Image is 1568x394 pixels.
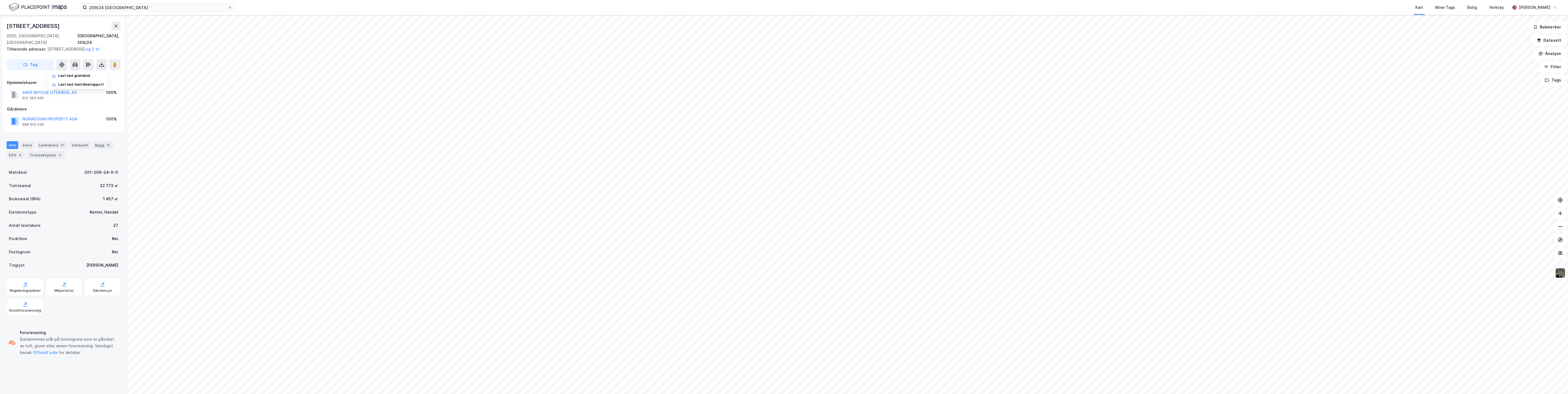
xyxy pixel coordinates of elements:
[1540,367,1568,394] div: Kontrollprogram for chat
[87,3,228,12] input: Søk på adresse, matrikkel, gårdeiere, leietakere eller personer
[57,152,63,158] div: 5
[106,89,117,96] div: 100%
[1467,4,1477,11] div: Bolig
[103,196,118,202] div: 1 457 ㎡
[9,2,67,12] img: logo.f888ab2527a4732fd821a326f86c7f29.svg
[112,235,118,242] div: Nei
[9,196,41,202] div: Bruksareal (BRA)
[20,336,118,356] div: Eiendommen står på tomtegrunn som er påvirket av luft, grunn eller annen forurensning. Vennligst ...
[1529,22,1566,33] button: Bokmerker
[1489,4,1504,11] div: Verktøy
[20,141,34,149] div: Eiere
[9,222,41,229] div: Antall leietakere
[17,152,23,158] div: 6
[9,182,31,189] div: Tomteareal
[1435,4,1455,11] div: Mine Tags
[36,141,68,149] div: Leietakere
[1532,35,1566,46] button: Datasett
[58,73,90,78] div: Last ned grunnbok
[105,142,111,148] div: 12
[93,288,112,293] div: Saksinnsyn
[27,151,65,159] div: Transaksjoner
[10,288,41,293] div: Reguleringsplaner
[7,106,120,112] div: Gårdeiere
[22,122,44,127] div: 988 622 036
[86,262,118,269] div: [PERSON_NAME]
[9,249,30,255] div: Festegrunn
[84,169,118,176] div: 301-209-24-0-0
[1519,4,1550,11] div: [PERSON_NAME]
[7,151,25,159] div: ESG
[7,47,47,51] span: Tilhørende adresser:
[1539,61,1566,72] button: Filter
[9,209,36,216] div: Eiendomstype
[59,142,65,148] div: 27
[7,59,54,70] button: Tag
[7,46,116,52] div: [STREET_ADDRESS]
[9,169,27,176] div: Matrikkel
[54,288,74,293] div: Miljøstatus
[100,182,118,189] div: 22 773 ㎡
[77,33,120,46] div: [GEOGRAPHIC_DATA], 209/24
[9,262,25,269] div: Tinglyst
[9,308,41,313] div: Grunnforurensning
[112,249,118,255] div: Nei
[1540,75,1566,86] button: Tags
[1540,367,1568,394] iframe: Chat Widget
[106,116,117,122] div: 100%
[22,96,44,100] div: 912 383 490
[70,141,91,149] div: Datasett
[7,33,77,46] div: 0250, [GEOGRAPHIC_DATA], [GEOGRAPHIC_DATA]
[113,222,118,229] div: 27
[7,141,18,149] div: Info
[1415,4,1423,11] div: Kart
[7,79,120,86] div: Hjemmelshaver
[1534,48,1566,59] button: Analyse
[1555,268,1566,278] img: 9k=
[93,141,113,149] div: Bygg
[58,82,104,87] div: Last ned matrikkelrapport
[90,209,118,216] div: Kontor, Handel
[9,235,27,242] div: Punktleie
[7,22,61,30] div: [STREET_ADDRESS]
[20,329,118,336] div: Forurensning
